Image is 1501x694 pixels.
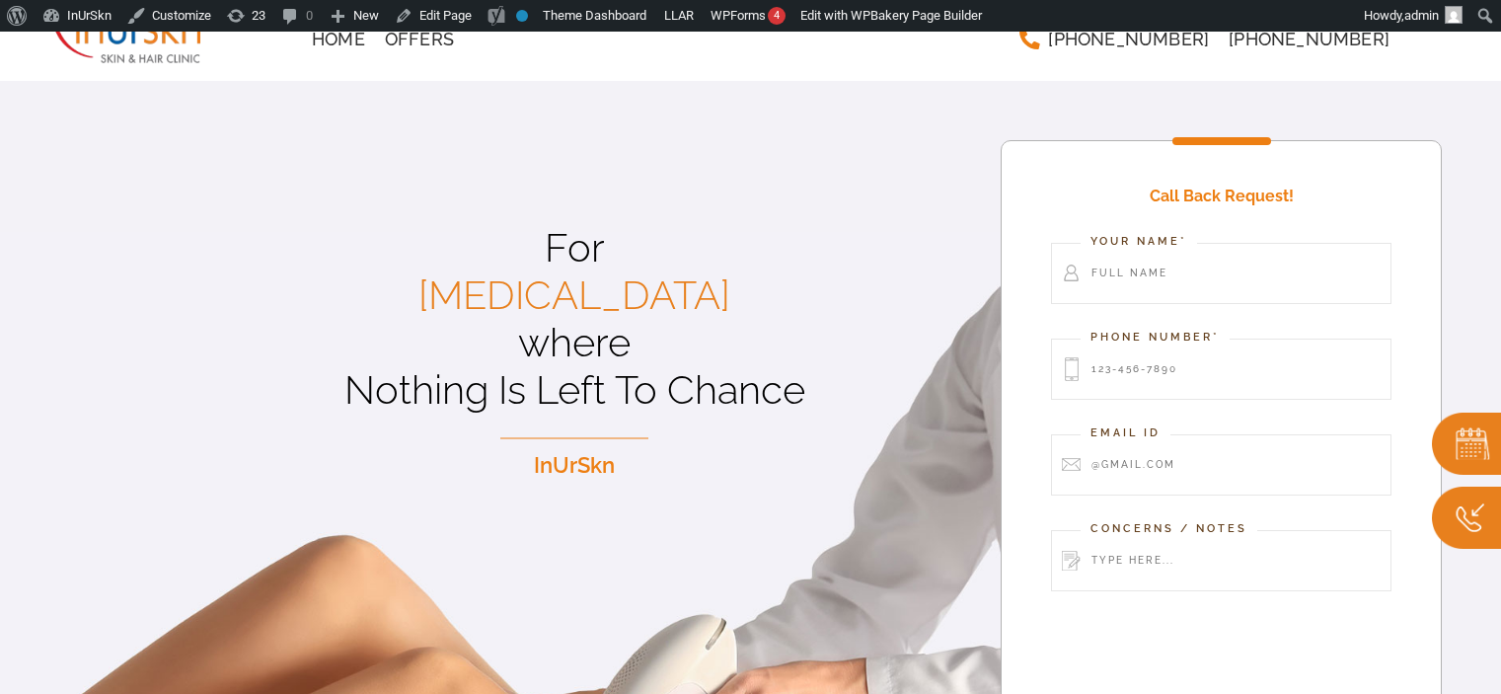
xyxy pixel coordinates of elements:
span: Offers [385,31,454,48]
a: [PHONE_NUMBER] [1009,20,1219,59]
div: 4 [768,7,786,25]
span: [PHONE_NUMBER] [1048,31,1209,48]
span: admin [1404,8,1439,23]
p: For where Nothing Is Left To Chance [148,224,1001,414]
a: Home [302,20,375,59]
img: book.png [1432,413,1501,475]
a: Offers [375,20,464,59]
p: InUrSkn [148,448,1001,483]
label: Email Id [1081,424,1170,442]
h4: Call Back Request! [1051,171,1391,222]
label: Concerns / Notes [1081,520,1257,538]
input: Full Name [1051,243,1391,304]
img: Callc.png [1432,487,1501,549]
span: Home [312,31,365,48]
input: 123-456-7890 [1051,339,1391,400]
input: Type here... [1051,530,1391,591]
div: No index [516,10,528,22]
span: [MEDICAL_DATA] [418,271,730,318]
label: Your Name* [1081,233,1197,251]
span: [PHONE_NUMBER] [1229,31,1389,48]
a: [PHONE_NUMBER] [1219,20,1399,59]
input: @gmail.com [1051,434,1391,496]
label: Phone Number* [1081,329,1230,347]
